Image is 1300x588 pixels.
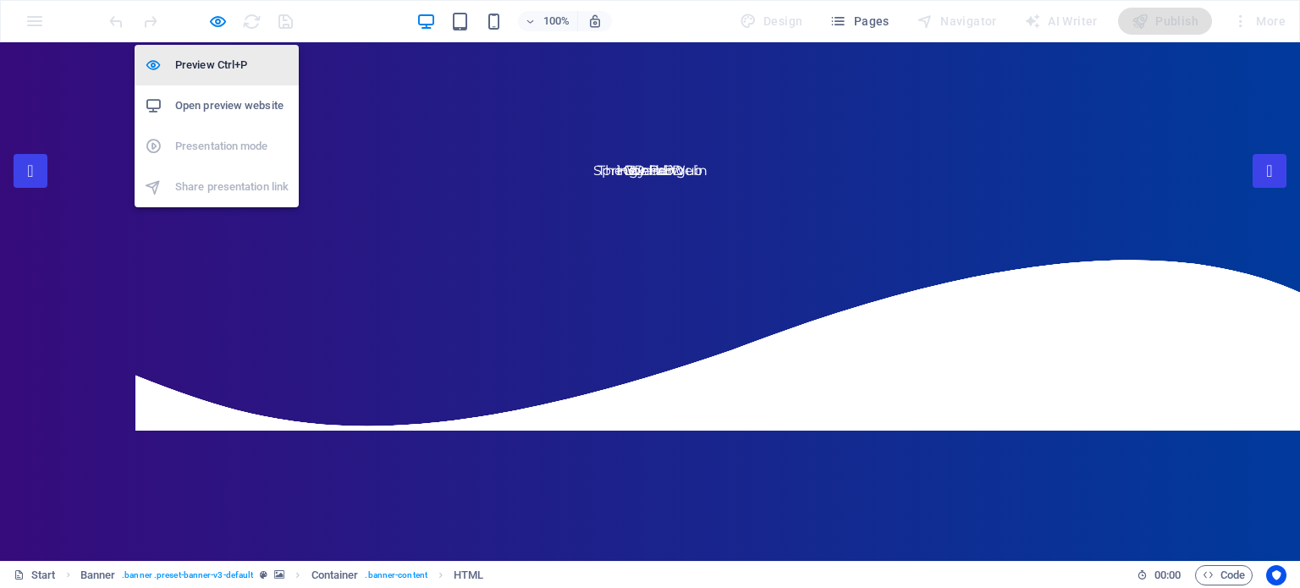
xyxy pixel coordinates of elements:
div: Design (Ctrl+Alt+Y) [733,8,810,35]
i: This element contains a background [274,570,284,580]
h6: Session time [1137,565,1182,585]
nav: breadcrumb [80,565,484,585]
span: Click to select. Double-click to edit [311,565,359,585]
span: . banner-content [365,565,427,585]
button: Code [1195,565,1253,585]
span: 00 00 [1154,565,1181,585]
span: Click to select. Double-click to edit [454,565,483,585]
i: On resize automatically adjust zoom level to fit chosen device. [587,14,603,29]
button: Usercentrics [1266,565,1286,585]
span: Code [1203,565,1245,585]
h6: 100% [543,11,570,31]
h6: Open preview website [175,96,289,116]
h6: Preview Ctrl+P [175,55,289,75]
a: Click to cancel selection. Double-click to open Pages [14,565,56,585]
button: Pages [823,8,895,35]
span: . banner .preset-banner-v3-default [122,565,253,585]
button: 100% [518,11,578,31]
span: : [1166,569,1169,581]
span: Click to select. Double-click to edit [80,565,116,585]
i: This element is a customizable preset [260,570,267,580]
span: Pages [829,13,889,30]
